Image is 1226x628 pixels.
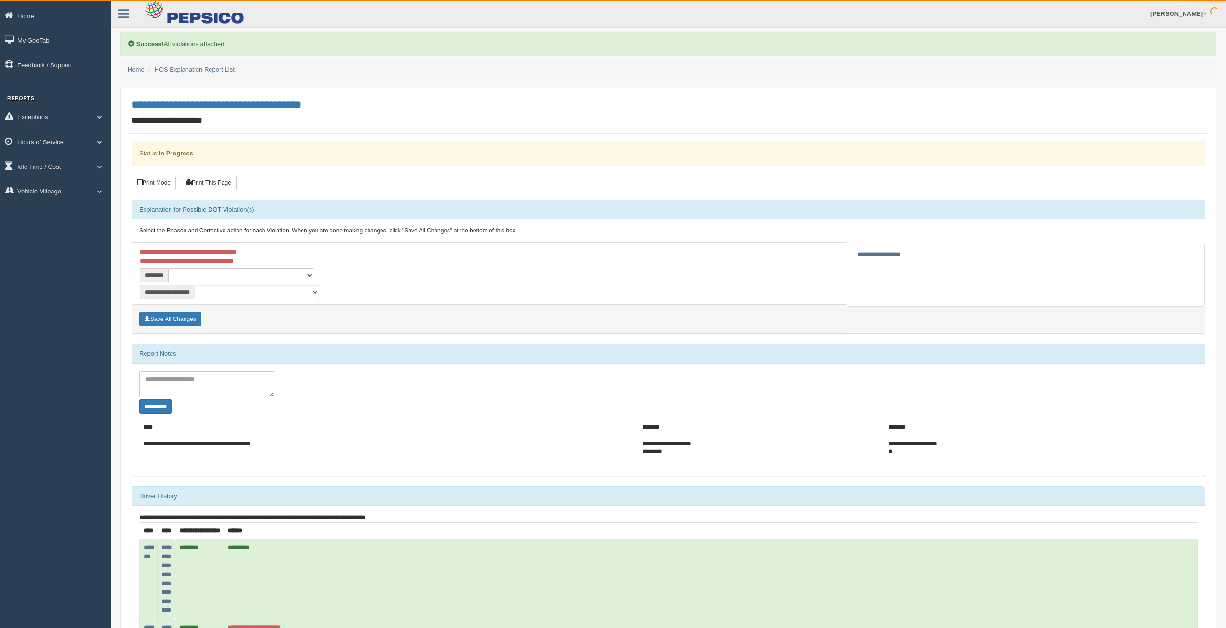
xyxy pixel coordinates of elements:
[158,150,193,157] strong: In Progress
[181,176,237,190] button: Print This Page
[120,32,1216,56] div: All violations attached.
[132,487,1205,506] div: Driver History
[132,219,1205,243] div: Select the Reason and Corrective action for each Violation. When you are done making changes, cli...
[155,66,235,73] a: HOS Explanation Report List
[132,200,1205,219] div: Explanation for Possible DOT Violation(s)
[132,176,176,190] button: Print Mode
[128,66,145,73] a: Home
[132,344,1205,363] div: Report Notes
[139,399,172,414] button: Change Filter Options
[132,141,1205,166] div: Status:
[139,312,201,326] button: Save
[136,40,164,48] b: Success!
